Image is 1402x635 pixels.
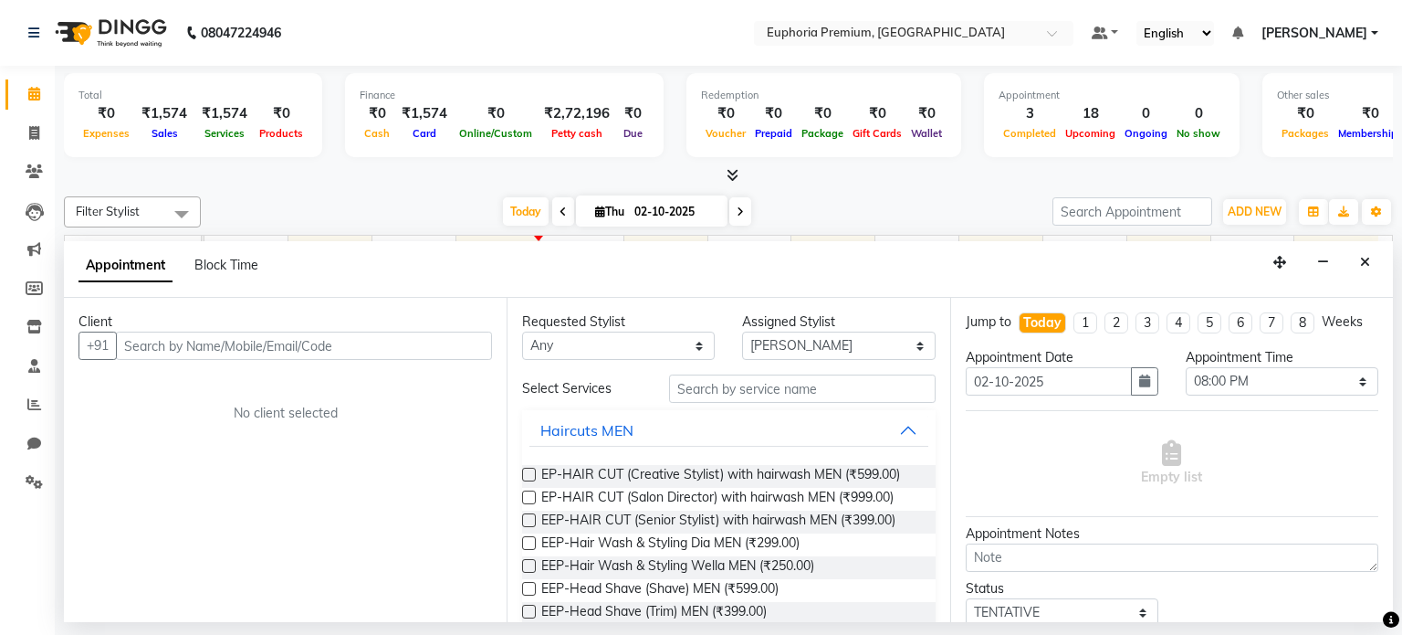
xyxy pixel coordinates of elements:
[1120,127,1172,140] span: Ongoing
[78,312,492,332] div: Client
[999,88,1225,103] div: Appointment
[708,239,766,266] a: 2:00 PM
[522,312,715,332] div: Requested Stylist
[1228,205,1282,218] span: ADD NEW
[591,205,629,218] span: Thu
[1322,312,1363,332] div: Weeks
[541,579,779,602] span: EEP-Head Shave (Shave) MEN (₹599.00)
[966,524,1378,544] div: Appointment Notes
[617,103,649,124] div: ₹0
[1167,312,1190,333] li: 4
[1127,239,1185,266] a: 7:00 PM
[1261,24,1367,43] span: [PERSON_NAME]
[848,103,906,124] div: ₹0
[1172,103,1225,124] div: 0
[959,239,1017,266] a: 5:00 PM
[791,239,849,266] a: 3:00 PM
[875,239,933,266] a: 4:00 PM
[1061,103,1120,124] div: 18
[750,127,797,140] span: Prepaid
[78,127,134,140] span: Expenses
[360,88,649,103] div: Finance
[288,239,347,266] a: 9:00 AM
[1052,197,1212,226] input: Search Appointment
[541,602,767,625] span: EEP-Head Shave (Trim) MEN (₹399.00)
[1277,127,1334,140] span: Packages
[78,332,117,360] button: +91
[742,312,935,332] div: Assigned Stylist
[1291,312,1314,333] li: 8
[537,103,617,124] div: ₹2,72,196
[116,332,492,360] input: Search by Name/Mobile/Email/Code
[78,249,173,282] span: Appointment
[503,197,549,226] span: Today
[966,348,1158,367] div: Appointment Date
[629,198,720,226] input: 2025-10-02
[1277,103,1334,124] div: ₹0
[1135,312,1159,333] li: 3
[547,127,607,140] span: Petty cash
[966,312,1011,332] div: Jump to
[1061,127,1120,140] span: Upcoming
[147,127,183,140] span: Sales
[360,127,394,140] span: Cash
[122,404,448,423] div: No client selected
[540,239,605,266] a: 12:00 PM
[541,465,900,488] span: EP-HAIR CUT (Creative Stylist) with hairwash MEN (₹599.00)
[204,239,263,266] a: 8:00 AM
[372,239,438,266] a: 10:00 AM
[1104,312,1128,333] li: 2
[255,103,308,124] div: ₹0
[701,127,750,140] span: Voucher
[999,127,1061,140] span: Completed
[669,375,936,403] input: Search by service name
[394,103,455,124] div: ₹1,574
[1141,440,1202,487] span: Empty list
[455,103,537,124] div: ₹0
[1229,312,1252,333] li: 6
[541,534,800,556] span: EEP-Hair Wash & Styling Dia MEN (₹299.00)
[1186,348,1378,367] div: Appointment Time
[541,488,894,511] span: EP-HAIR CUT (Salon Director) with hairwash MEN (₹999.00)
[1198,312,1221,333] li: 5
[1120,103,1172,124] div: 0
[966,367,1132,396] input: yyyy-mm-dd
[624,239,682,266] a: 1:00 PM
[701,103,750,124] div: ₹0
[408,127,441,140] span: Card
[1223,199,1286,225] button: ADD NEW
[47,7,172,58] img: logo
[360,103,394,124] div: ₹0
[194,257,258,273] span: Block Time
[1352,249,1378,277] button: Close
[78,88,308,103] div: Total
[134,103,194,124] div: ₹1,574
[848,127,906,140] span: Gift Cards
[541,556,814,579] span: EEP-Hair Wash & Styling Wella MEN (₹250.00)
[1260,312,1283,333] li: 7
[1172,127,1225,140] span: No show
[906,127,947,140] span: Wallet
[201,7,281,58] b: 08047224946
[455,127,537,140] span: Online/Custom
[999,103,1061,124] div: 3
[1294,239,1352,266] a: 9:00 PM
[1073,312,1097,333] li: 1
[540,419,633,441] div: Haircuts MEN
[255,127,308,140] span: Products
[78,103,134,124] div: ₹0
[1211,239,1269,266] a: 8:00 PM
[619,127,647,140] span: Due
[200,127,249,140] span: Services
[456,239,522,266] a: 11:00 AM
[194,103,255,124] div: ₹1,574
[1043,239,1101,266] a: 6:00 PM
[541,511,895,534] span: EEP-HAIR CUT (Senior Stylist) with hairwash MEN (₹399.00)
[76,204,140,218] span: Filter Stylist
[966,579,1158,598] div: Status
[508,379,655,398] div: Select Services
[797,127,848,140] span: Package
[701,88,947,103] div: Redemption
[750,103,797,124] div: ₹0
[529,414,927,447] button: Haircuts MEN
